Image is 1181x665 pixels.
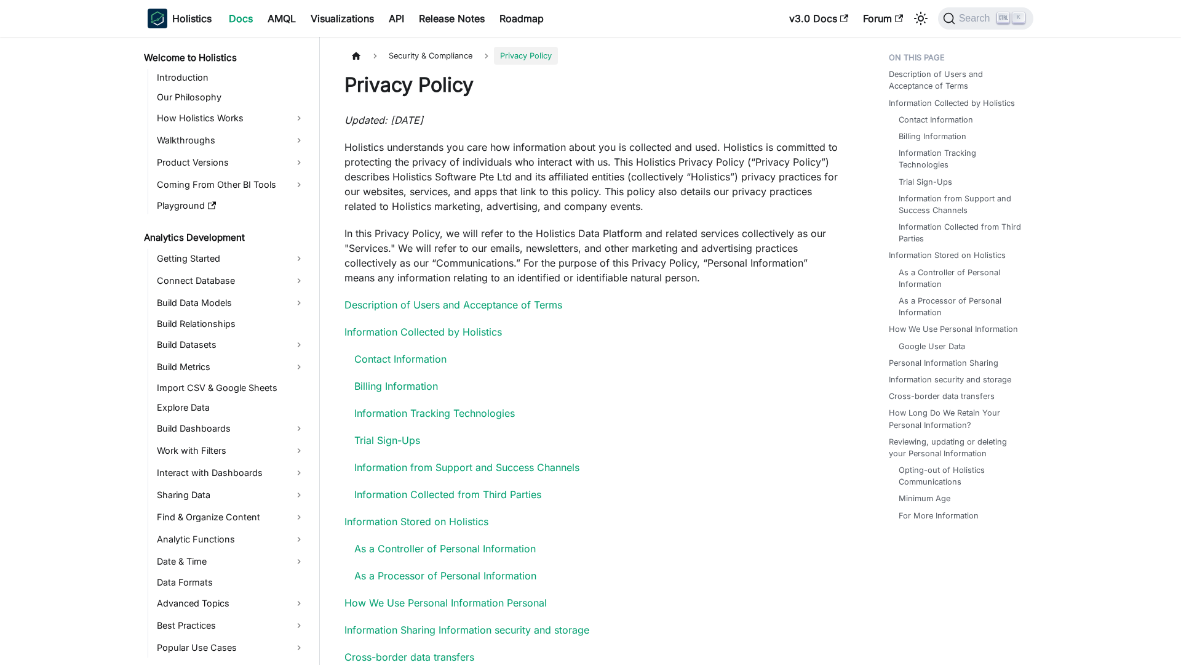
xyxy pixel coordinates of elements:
a: Build Datasets [153,335,309,355]
a: As a Processor of Personal Information [899,295,1021,318]
a: Work with Filters [153,441,309,461]
a: Information Collected from Third Parties [354,488,541,501]
a: Import CSV & Google Sheets [153,379,309,397]
span: Security & Compliance [383,47,479,65]
a: Information security and storage [889,374,1011,385]
a: Date & Time [153,552,309,571]
a: Cross-border data transfers [344,651,474,663]
a: Opting-out of Holistics Communications [899,464,1021,488]
a: Build Relationships [153,315,309,332]
a: Data Formats [153,574,309,591]
a: Build Metrics [153,357,309,377]
a: Information Stored on Holistics [344,515,488,528]
a: Getting Started [153,249,309,268]
a: Google User Data [899,341,965,352]
h1: Privacy Policy [344,73,840,97]
a: Information Collected by Holistics [889,97,1015,109]
a: Docs [221,9,260,28]
a: Explore Data [153,399,309,416]
a: As a Processor of Personal Information [354,570,536,582]
a: API [381,9,412,28]
a: How Holistics Works [153,108,309,128]
a: Information from Support and Success Channels [899,193,1021,216]
p: Holistics understands you care how information about you is collected and used. Holistics is comm... [344,140,840,214]
span: Privacy Policy [494,47,558,65]
a: How Long Do We Retain Your Personal Information? [889,407,1026,430]
a: Description of Users and Acceptance of Terms [889,68,1026,92]
a: Trial Sign-Ups [899,176,952,188]
a: Our Philosophy [153,89,309,106]
a: As a Controller of Personal Information [354,542,536,555]
a: Product Versions [153,153,309,172]
a: Walkthroughs [153,131,309,150]
a: Description of Users and Acceptance of Terms [344,299,562,311]
b: Holistics [172,11,212,26]
a: Information Sharing Information security and storage [344,624,589,636]
a: Trial Sign-Ups [354,434,420,446]
button: Switch between dark and light mode (currently light mode) [911,9,931,28]
a: v3.0 Docs [782,9,856,28]
a: Information Collected from Third Parties [899,221,1021,244]
nav: Docs sidebar [135,37,320,665]
em: Updated: [DATE] [344,114,423,126]
a: For More Information [899,510,979,522]
a: Contact Information [354,353,447,365]
a: Build Dashboards [153,419,309,438]
a: Connect Database [153,271,309,291]
a: Advanced Topics [153,594,309,613]
a: Personal Information Sharing [889,357,998,369]
a: Billing Information [899,131,966,142]
a: Interact with Dashboards [153,463,309,483]
span: Search [955,13,998,24]
a: Welcome to Holistics [140,49,309,66]
a: Introduction [153,69,309,86]
a: Playground [153,197,309,214]
a: Cross-border data transfers [889,390,995,402]
a: HolisticsHolistics [148,9,212,28]
a: Billing Information [354,380,438,392]
a: Visualizations [303,9,381,28]
a: Information Tracking Technologies [354,407,515,419]
a: Minimum Age [899,493,950,504]
a: Home page [344,47,368,65]
p: In this Privacy Policy, we will refer to the Holistics Data Platform and related services collect... [344,226,840,285]
a: Forum [856,9,910,28]
a: Roadmap [492,9,551,28]
kbd: K [1012,12,1025,23]
a: Analytics Development [140,229,309,246]
a: Contact Information [899,114,973,126]
a: Information Stored on Holistics [889,249,1006,261]
a: How We Use Personal Information [889,323,1018,335]
a: Build Data Models [153,293,309,313]
a: Information Collected by Holistics [344,326,502,338]
a: Information Tracking Technologies [899,147,1021,171]
a: Popular Use Cases [153,638,309,658]
a: Best Practices [153,616,309,635]
nav: Breadcrumbs [344,47,840,65]
a: Coming From Other BI Tools [153,175,309,195]
a: Reviewing, updating or deleting your Personal Information [889,436,1026,459]
a: How We Use Personal Information Personal [344,597,547,609]
a: Analytic Functions [153,530,309,549]
a: AMQL [260,9,303,28]
img: Holistics [148,9,167,28]
a: As a Controller of Personal Information [899,267,1021,290]
button: Search (Ctrl+K) [938,7,1033,30]
a: Sharing Data [153,485,309,505]
a: Find & Organize Content [153,507,309,527]
a: Release Notes [412,9,492,28]
a: Information from Support and Success Channels [354,461,579,474]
